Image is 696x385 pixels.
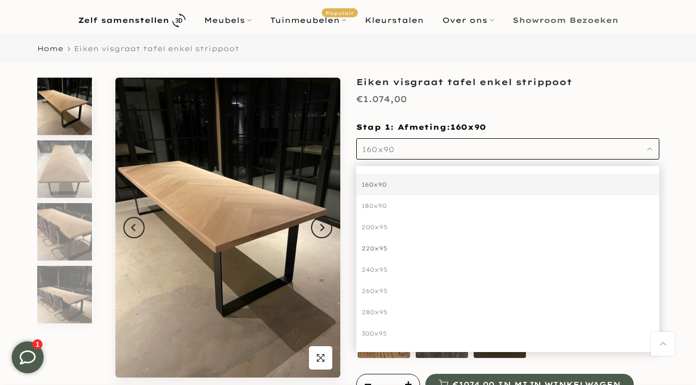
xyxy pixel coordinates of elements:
span: Eiken visgraat tafel enkel strippoot [74,44,239,53]
span: Populair [322,9,358,18]
button: Previous [123,217,145,238]
b: Zelf samenstellen [78,16,169,24]
div: 260x95 [356,280,659,302]
div: 300x95 [356,323,659,344]
h1: Eiken visgraat tafel enkel strippoot [356,78,659,86]
div: 180x90 [356,195,659,216]
a: Kleurstalen [355,14,433,27]
iframe: toggle-frame [1,331,54,384]
div: 220x95 [356,238,659,259]
a: Home [37,45,63,52]
span: 160x90 [362,145,395,154]
span: 160x90 [450,122,486,133]
span: Stap 1: Afmeting: [356,122,486,132]
div: 160x90 [356,174,659,195]
a: Terug naar boven [651,332,675,356]
b: Showroom Bezoeken [513,16,618,24]
button: 160x90 [356,138,659,160]
button: Next [311,217,332,238]
a: Zelf samenstellen [69,11,195,30]
div: 200x95 [356,216,659,238]
a: Over ons [433,14,503,27]
a: Meubels [195,14,261,27]
a: Showroom Bezoeken [503,14,627,27]
a: TuinmeubelenPopulair [261,14,355,27]
div: €1.074,00 [356,91,407,107]
div: 280x95 [356,302,659,323]
div: 240x95 [356,259,659,280]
